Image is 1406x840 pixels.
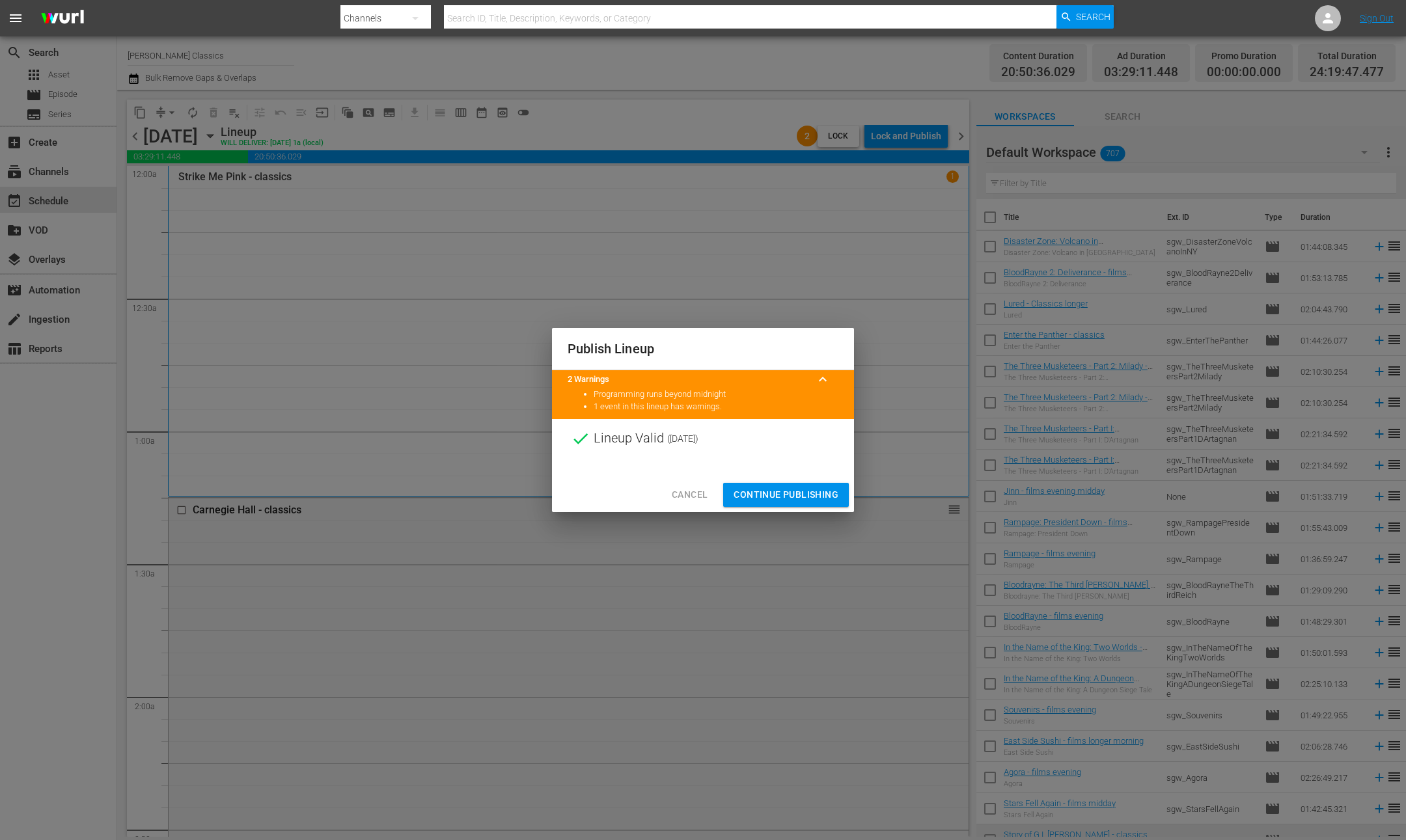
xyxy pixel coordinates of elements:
[807,364,838,395] button: keyboard_arrow_up
[723,483,849,507] button: Continue Publishing
[594,388,838,401] li: Programming runs beyond midnight
[31,3,94,34] img: ans4CAIJ8jUAAAAAAAAAAAAAAAAAAAAAAAAgQb4GAAAAAAAAAAAAAAAAAAAAAAAAJMjXAAAAAAAAAAAAAAAAAAAAAAAAgAT5G...
[661,483,718,507] button: Cancel
[568,338,838,359] h2: Publish Lineup
[568,373,807,386] title: 2 Warnings
[815,372,831,387] span: keyboard_arrow_up
[672,487,708,503] span: Cancel
[1360,13,1394,23] a: Sign Out
[594,401,838,413] li: 1 event in this lineup has warnings.
[734,487,838,503] span: Continue Publishing
[552,419,854,458] div: Lineup Valid
[1076,5,1110,29] span: Search
[8,10,23,26] span: menu
[667,429,698,448] span: ( [DATE] )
